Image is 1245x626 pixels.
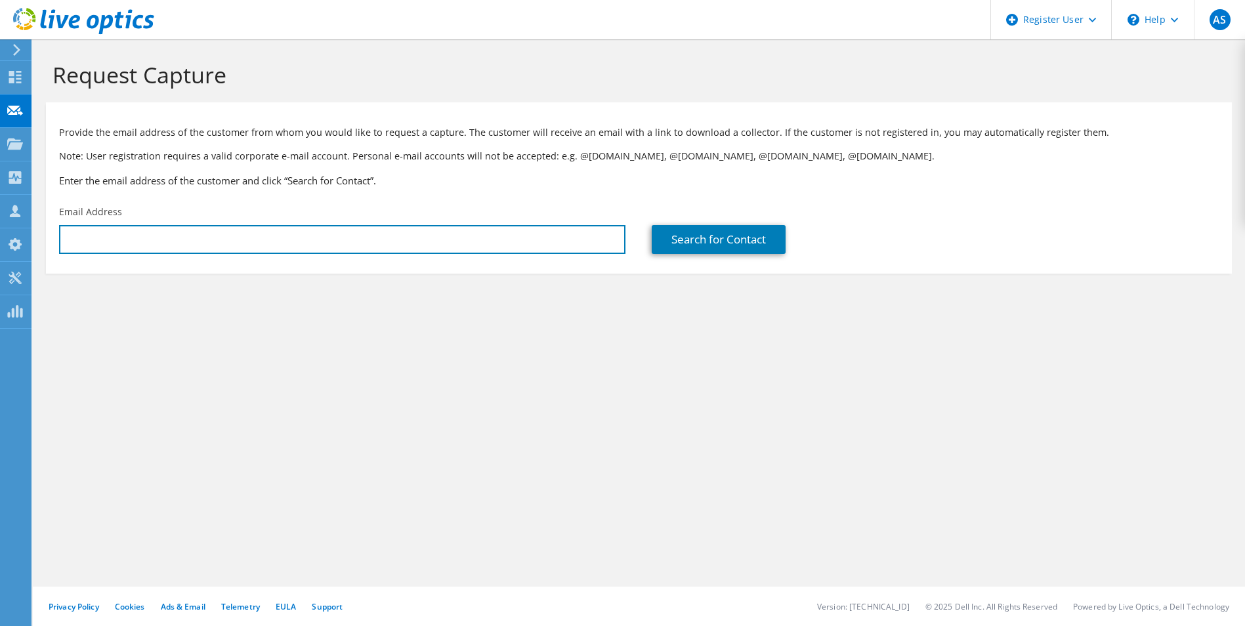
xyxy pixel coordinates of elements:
span: AS [1210,9,1231,30]
a: Search for Contact [652,225,786,254]
a: Support [312,601,343,612]
li: © 2025 Dell Inc. All Rights Reserved [925,601,1057,612]
a: Telemetry [221,601,260,612]
li: Powered by Live Optics, a Dell Technology [1073,601,1229,612]
a: Ads & Email [161,601,205,612]
p: Note: User registration requires a valid corporate e-mail account. Personal e-mail accounts will ... [59,149,1219,163]
a: Privacy Policy [49,601,99,612]
li: Version: [TECHNICAL_ID] [817,601,910,612]
p: Provide the email address of the customer from whom you would like to request a capture. The cust... [59,125,1219,140]
label: Email Address [59,205,122,219]
svg: \n [1128,14,1139,26]
h3: Enter the email address of the customer and click “Search for Contact”. [59,173,1219,188]
a: Cookies [115,601,145,612]
h1: Request Capture [53,61,1219,89]
a: EULA [276,601,296,612]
